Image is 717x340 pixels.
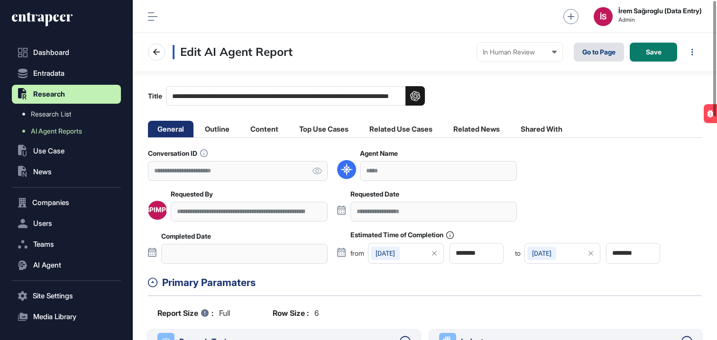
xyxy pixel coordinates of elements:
div: full [157,307,230,319]
button: Save [630,43,677,62]
span: AI Agent [33,261,61,269]
li: Outline [195,121,239,137]
span: Users [33,220,52,227]
button: News [12,162,121,181]
span: Site Settings [33,292,73,300]
span: Admin [618,17,702,23]
label: Completed Date [161,233,211,240]
div: In Human Review [483,48,557,56]
li: Related News [444,121,509,137]
span: Dashboard [33,49,69,56]
label: Requested By [171,190,213,198]
span: Media Library [33,313,76,321]
label: Estimated Time of Completion [350,231,454,239]
b: Report Size : [157,307,213,319]
span: Use Case [33,147,64,155]
button: İS [594,7,613,26]
input: Title [166,86,425,106]
button: Media Library [12,307,121,326]
label: Requested Date [350,190,399,198]
span: News [33,168,52,176]
a: Dashboard [12,43,121,62]
button: Users [12,214,121,233]
button: Entradata [12,64,121,83]
span: Save [646,49,662,55]
a: Go to Page [574,43,624,62]
li: Related Use Cases [360,121,442,137]
li: Shared With [511,121,572,137]
label: Conversation ID [148,149,208,157]
button: Use Case [12,142,121,161]
span: Teams [33,241,54,248]
label: Agent Name [360,150,398,157]
div: [DATE] [527,247,556,260]
li: Top Use Cases [290,121,358,137]
div: 6 [273,307,319,319]
button: Companies [12,193,121,212]
a: Research List [17,106,121,123]
span: from [350,250,364,257]
span: Research List [31,110,71,118]
div: Primary Paramaters [162,275,702,290]
div: IBPIMPM [143,206,172,214]
span: Companies [32,199,69,206]
span: AI Agent Reports [31,127,82,135]
button: Site Settings [12,286,121,305]
b: Row Size : [273,307,309,319]
label: Title [148,86,425,106]
li: General [148,121,193,137]
li: Content [241,121,288,137]
strong: İrem Sağıroglu (Data Entry) [618,7,702,15]
span: Entradata [33,70,64,77]
div: [DATE] [371,247,400,260]
a: AI Agent Reports [17,123,121,140]
button: Teams [12,235,121,254]
h3: Edit AI Agent Report [173,45,293,59]
span: Research [33,90,65,98]
button: Research [12,85,121,104]
span: to [515,250,521,257]
button: AI Agent [12,256,121,275]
